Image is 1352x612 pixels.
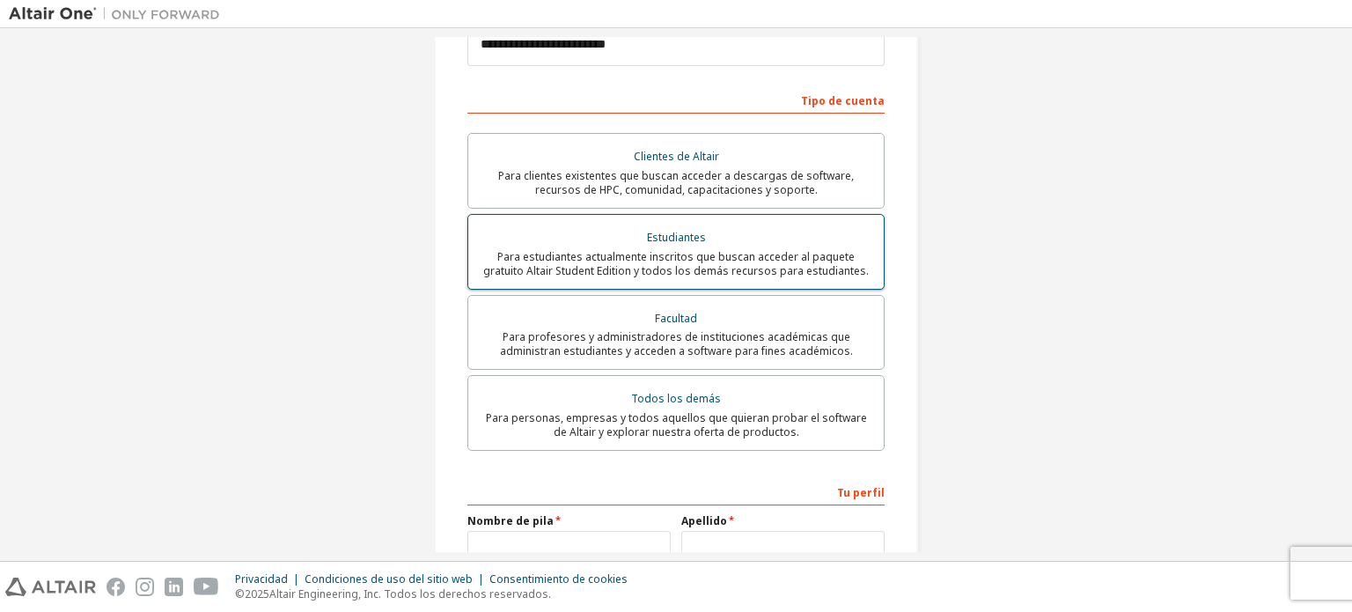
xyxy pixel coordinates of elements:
[837,485,885,500] font: Tu perfil
[5,578,96,596] img: altair_logo.svg
[801,93,885,108] font: Tipo de cuenta
[498,168,854,197] font: Para clientes existentes que buscan acceder a descargas de software, recursos de HPC, comunidad, ...
[9,5,229,23] img: Altair Uno
[486,410,867,439] font: Para personas, empresas y todos aquellos que quieran probar el software de Altair y explorar nues...
[136,578,154,596] img: instagram.svg
[235,586,245,601] font: ©
[631,391,721,406] font: Todos los demás
[647,230,706,245] font: Estudiantes
[655,311,697,326] font: Facultad
[245,586,269,601] font: 2025
[305,571,473,586] font: Condiciones de uso del sitio web
[165,578,183,596] img: linkedin.svg
[107,578,125,596] img: facebook.svg
[194,578,219,596] img: youtube.svg
[483,249,869,278] font: Para estudiantes actualmente inscritos que buscan acceder al paquete gratuito Altair Student Edit...
[500,329,853,358] font: Para profesores y administradores de instituciones académicas que administran estudiantes y acced...
[634,149,719,164] font: Clientes de Altair
[235,571,288,586] font: Privacidad
[269,586,551,601] font: Altair Engineering, Inc. Todos los derechos reservados.
[489,571,628,586] font: Consentimiento de cookies
[467,513,554,528] font: Nombre de pila
[681,513,727,528] font: Apellido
